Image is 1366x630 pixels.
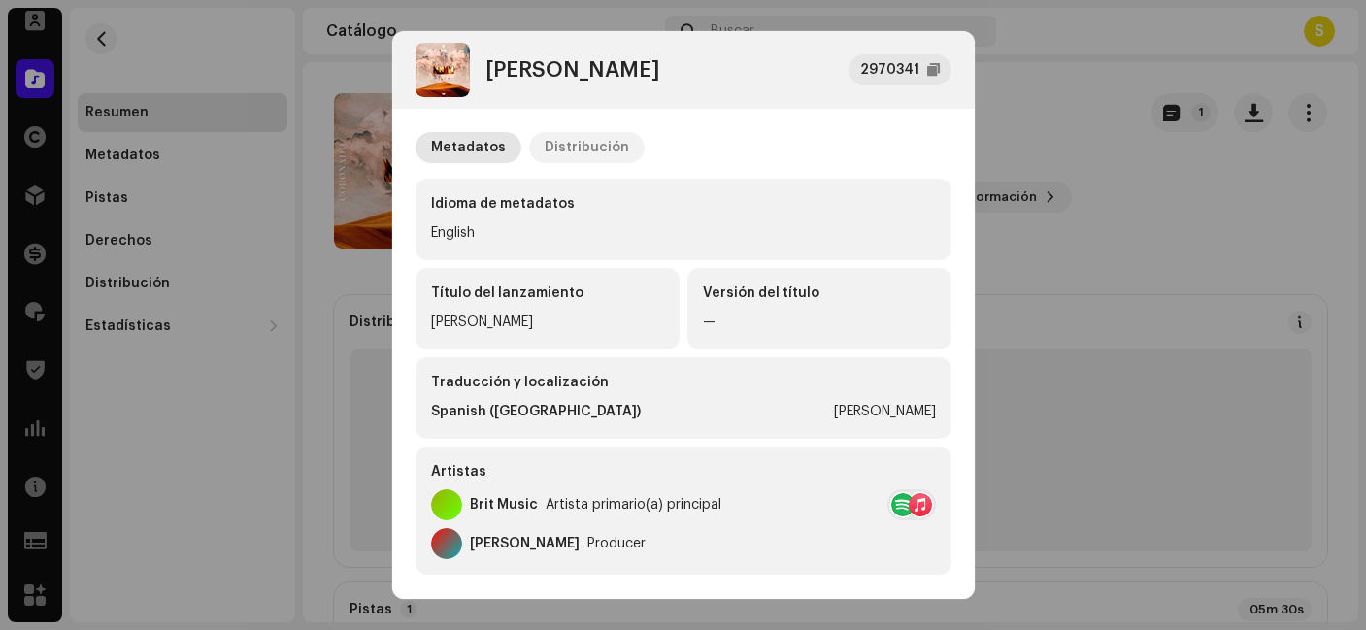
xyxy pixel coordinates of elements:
div: Brit Music [470,497,538,513]
div: [PERSON_NAME] [834,400,936,423]
div: English [431,221,936,245]
div: Idioma de metadatos [431,194,936,214]
div: Distribución [545,132,629,163]
div: 2970341 [860,58,919,82]
div: Versión del título [703,283,936,303]
div: Artista primario(a) principal [546,497,721,513]
div: Traducción y localización [431,373,936,392]
div: Spanish ([GEOGRAPHIC_DATA]) [431,400,641,423]
div: [PERSON_NAME] [485,58,659,82]
div: — [703,311,936,334]
div: Metadatos [431,132,506,163]
div: Título del lanzamiento [431,283,664,303]
div: [PERSON_NAME] [431,311,664,334]
div: [PERSON_NAME] [470,536,580,551]
div: Artistas [431,462,936,481]
div: Producer [587,536,646,551]
img: f298ad3f-8de6-4edc-b739-d63ac379721a [416,43,470,97]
